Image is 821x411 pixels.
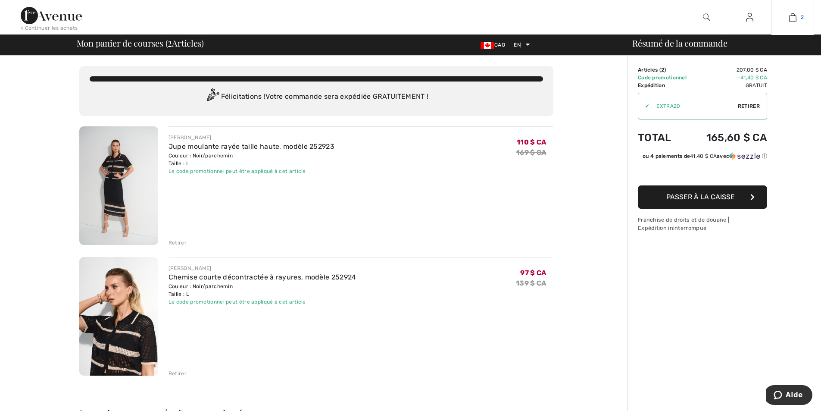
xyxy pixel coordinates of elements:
img: Jupe moulante rayée taille haute, modèle 252923 [79,126,158,245]
font: ✔ [645,103,649,109]
a: 2 [771,12,814,22]
font: Résumé de la commande [632,37,727,49]
font: CAO [494,42,505,48]
font: [PERSON_NAME] [169,135,212,141]
font: Retirer [169,240,187,246]
img: Mon sac [789,12,796,22]
img: Sezzle [729,152,760,160]
font: 2 [801,14,804,20]
iframe: PayPal-paypal [638,163,767,182]
input: Code promotionnel [649,93,738,119]
img: rechercher sur le site [703,12,710,22]
font: < Continuer les achats [21,25,78,31]
font: Code promotionnel [638,75,687,81]
font: Taille : L [169,160,189,166]
font: Le code promotionnel peut être appliqué à cet article [169,168,306,174]
a: Jupe moulante rayée taille haute, modèle 252923 [169,142,334,151]
iframe: Ouvre un widget où vous pouvez trouver plus d'informations [766,385,812,407]
font: 97 $ CA [520,269,546,277]
font: ou 4 paiements de [643,153,690,159]
font: 165,60 $ CA [706,132,767,144]
font: ⓘ [762,153,767,159]
font: 2 [661,67,664,73]
a: Chemise courte décontractée à rayures, modèle 252924 [169,273,356,281]
font: Taille : L [169,291,189,297]
font: -41,40 $ CA [738,75,767,81]
font: Le code promotionnel peut être appliqué à cet article [169,299,306,305]
font: 110 $ CA [517,138,546,146]
font: 41,40 $ CA [690,153,717,159]
font: 2 [168,35,172,50]
div: ou 4 paiements de41,40 $ CAavecSezzle Cliquez pour en savoir plus sur Sezzle [638,152,767,163]
font: Retirer [738,103,760,109]
font: 207,00 $ CA [737,67,767,73]
button: Passer à la caisse [638,185,767,209]
img: Congratulation2.svg [204,88,221,106]
img: Dollar canadien [481,42,494,49]
font: Articles) [172,37,204,49]
img: Mes informations [746,12,753,22]
font: Gratuit [746,82,767,88]
font: Total [638,132,671,144]
font: [PERSON_NAME] [169,265,212,271]
font: Articles ( [638,67,661,73]
font: Couleur : Noir/parchemin [169,283,233,289]
font: Votre commande sera expédiée GRATUITEMENT ! [265,92,428,100]
font: Félicitations ! [221,92,266,100]
font: Mon panier de courses ( [77,37,168,49]
font: Retirer [169,370,187,376]
font: Passer à la caisse [666,193,735,201]
font: avec [717,153,729,159]
a: Se connecter [739,12,760,23]
img: 1ère Avenue [21,7,82,24]
font: Couleur : Noir/parchemin [169,153,233,159]
font: ) [664,67,666,73]
img: Chemise courte décontractée à rayures, modèle 252924 [79,257,158,376]
font: EN [514,42,521,48]
font: Expédition [638,82,665,88]
font: Franchise de droits et de douane | Expédition ininterrompue [638,216,729,231]
font: 169 $ CA [516,148,546,157]
font: 139 $ CA [516,279,546,287]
